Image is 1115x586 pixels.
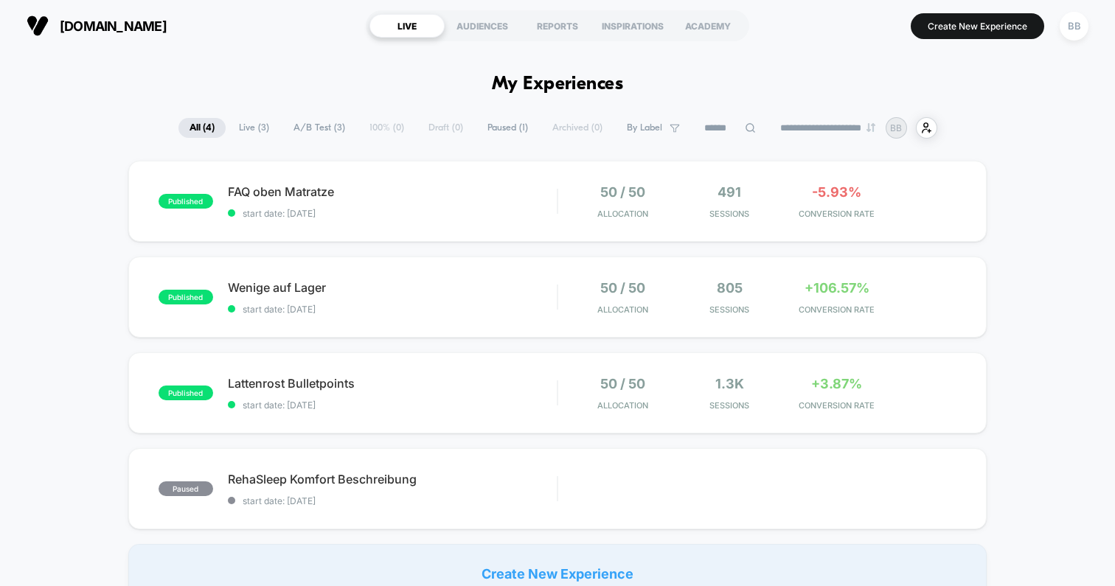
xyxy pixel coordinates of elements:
[600,280,645,296] span: 50 / 50
[866,123,875,132] img: end
[27,15,49,37] img: Visually logo
[228,118,280,138] span: Live ( 3 )
[178,118,226,138] span: All ( 4 )
[159,194,213,209] span: published
[476,118,539,138] span: Paused ( 1 )
[805,280,869,296] span: +106.57%
[680,400,779,411] span: Sessions
[282,118,356,138] span: A/B Test ( 3 )
[715,376,744,391] span: 1.3k
[787,400,886,411] span: CONVERSION RATE
[159,386,213,400] span: published
[890,122,902,133] p: BB
[670,14,746,38] div: ACADEMY
[787,209,886,219] span: CONVERSION RATE
[811,376,862,391] span: +3.87%
[1060,12,1088,41] div: BB
[492,74,624,95] h1: My Experiences
[680,209,779,219] span: Sessions
[627,122,662,133] span: By Label
[445,14,520,38] div: AUDIENCES
[228,304,557,315] span: start date: [DATE]
[228,495,557,506] span: start date: [DATE]
[369,14,445,38] div: LIVE
[228,184,557,199] span: FAQ oben Matratze
[812,184,861,200] span: -5.93%
[597,304,648,315] span: Allocation
[1055,11,1093,41] button: BB
[787,304,886,315] span: CONVERSION RATE
[717,280,743,296] span: 805
[595,14,670,38] div: INSPIRATIONS
[228,376,557,391] span: Lattenrost Bulletpoints
[60,18,167,34] span: [DOMAIN_NAME]
[600,376,645,391] span: 50 / 50
[228,280,557,295] span: Wenige auf Lager
[718,184,741,200] span: 491
[228,400,557,411] span: start date: [DATE]
[159,290,213,304] span: published
[600,184,645,200] span: 50 / 50
[680,304,779,315] span: Sessions
[228,208,557,219] span: start date: [DATE]
[911,13,1044,39] button: Create New Experience
[159,481,213,496] span: paused
[597,209,648,219] span: Allocation
[520,14,595,38] div: REPORTS
[228,472,557,486] span: RehaSleep Komfort Beschreibung
[597,400,648,411] span: Allocation
[22,14,171,38] button: [DOMAIN_NAME]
